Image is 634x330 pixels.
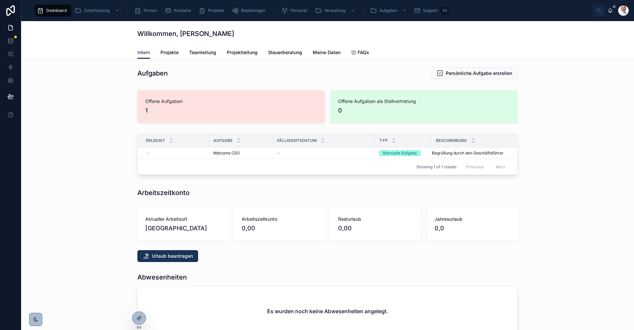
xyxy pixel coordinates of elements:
span: 0,00 [242,224,317,233]
div: scrollable content [32,3,593,18]
button: Urlaub beantragen [137,250,198,262]
span: Firmen [144,8,157,13]
span: Aufgabe [213,138,232,143]
div: Manuelle Aufgabe [383,150,417,156]
a: Dashboard [35,5,71,16]
a: Teamleitung [189,47,216,60]
span: Erledigt [146,138,165,143]
span: Kontakte [174,8,191,13]
a: Support50 [412,5,451,16]
span: Projekte [160,49,179,56]
span: Resturlaub [338,216,413,222]
span: 0 [338,106,510,115]
span: Begrüßung durch den Geschäftsführer [432,150,504,156]
span: Projekte [208,8,224,13]
span: Welcome CEO [213,150,240,156]
span: FAQs [358,49,369,56]
span: Meine Daten [313,49,340,56]
span: Persönliche Aufgabe erstellen [446,70,512,77]
span: 1 [145,106,317,115]
span: 0,0 [435,224,510,233]
span: -- [146,150,150,156]
div: 50 [440,7,449,15]
h1: Aufgaben [137,69,168,78]
a: Kontakte [163,5,195,16]
span: Beschreibung [436,138,467,143]
span: Zeiterfassung [84,8,110,13]
h1: Willkommen, [PERSON_NAME] [137,29,234,38]
h2: Es wurden noch keine Abwesenheiten angelegt. [267,307,388,315]
a: Personal [279,5,312,16]
a: Bestellungen [230,5,270,16]
a: Firmen [132,5,161,16]
a: Aufgaben [368,5,410,16]
a: Manuelle Aufgabe [379,150,428,156]
a: Intern [137,47,150,59]
span: -- [277,150,281,156]
span: Projektleitung [227,49,258,56]
a: Projekte [160,47,179,60]
span: Aufgaben [379,8,397,13]
h1: Arbeitszeitkonto [137,188,190,197]
span: Urlaub beantragen [152,253,193,259]
a: Begrüßung durch den Geschäftsführer [432,150,509,156]
span: Aktueller Arbeitsort [145,216,221,222]
a: FAQs [351,47,369,60]
a: Meine Daten [313,47,340,60]
a: -- [277,150,371,156]
span: Dashboard [46,8,67,13]
h1: Abwesenheiten [137,273,187,282]
span: Support [423,8,438,13]
span: Steuerberatung [268,49,302,56]
a: Projekte [197,5,229,16]
span: Typ [379,138,388,143]
span: 0,00 [338,224,413,233]
span: Personal [291,8,307,13]
span: Offene Aufgaben als Stellvertretung [338,98,510,105]
a: Welcome CEO [213,150,269,156]
a: Verwaltung [313,5,359,16]
a: Steuerberatung [268,47,302,60]
span: Bestellungen [241,8,265,13]
span: Fälligkeitsdatum [277,138,317,143]
span: Showing 1 of 1 results [416,164,456,170]
a: Projektleitung [227,47,258,60]
a: -- [146,150,205,156]
span: [GEOGRAPHIC_DATA] [145,224,221,233]
span: Teamleitung [189,49,216,56]
a: Zeiterfassung [73,5,123,16]
span: Verwaltung [324,8,345,13]
span: Arbeitszeitkonto [242,216,317,222]
button: Persönliche Aufgabe erstellen [431,67,518,79]
span: Jahresurlaub [435,216,510,222]
span: Intern [137,49,150,56]
span: Offene Aufgaben [145,98,317,105]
